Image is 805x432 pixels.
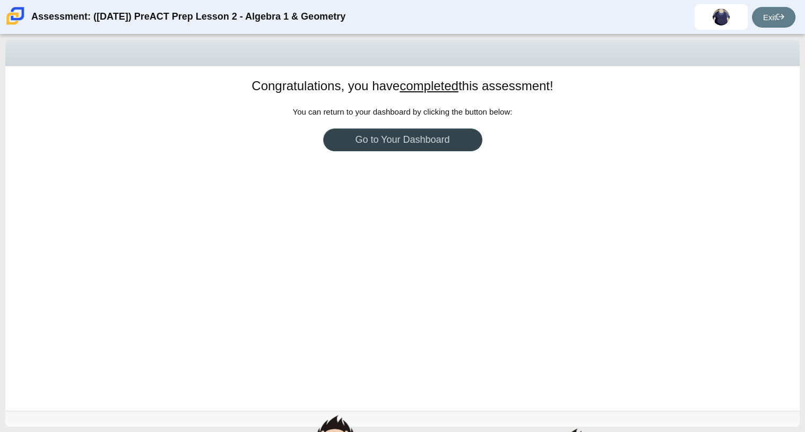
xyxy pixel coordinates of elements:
h1: Congratulations, you have this assessment! [252,77,553,95]
img: ajaidyn.wells.g1xbpu [713,8,730,25]
a: Exit [752,7,795,28]
div: Assessment: ([DATE]) PreACT Prep Lesson 2 - Algebra 1 & Geometry [31,4,345,30]
a: Go to Your Dashboard [323,128,482,151]
span: You can return to your dashboard by clicking the button below: [293,107,513,116]
a: Carmen School of Science & Technology [4,20,27,29]
u: completed [400,79,458,93]
img: Carmen School of Science & Technology [4,5,27,27]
